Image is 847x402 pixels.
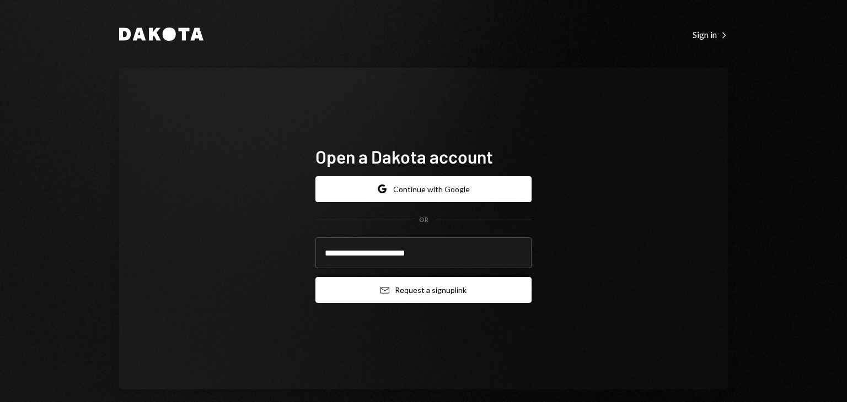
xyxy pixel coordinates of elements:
div: OR [419,215,428,225]
button: Request a signuplink [315,277,532,303]
button: Continue with Google [315,176,532,202]
a: Sign in [693,28,728,40]
h1: Open a Dakota account [315,145,532,167]
div: Sign in [693,29,728,40]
